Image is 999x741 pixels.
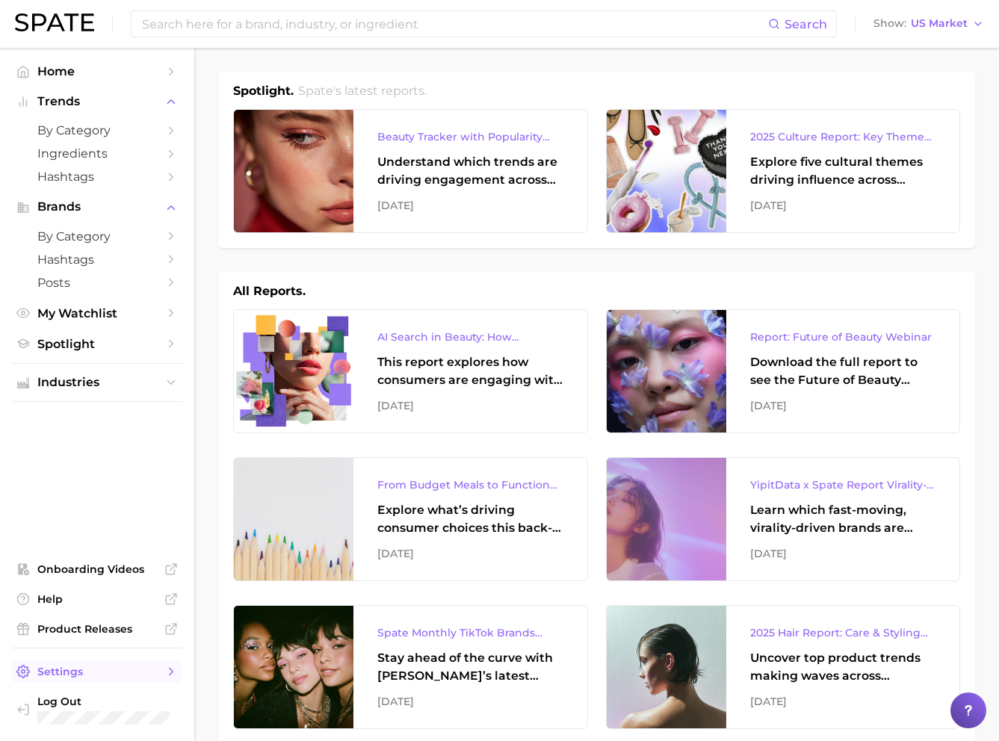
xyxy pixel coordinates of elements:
span: Search [785,17,827,31]
div: Report: Future of Beauty Webinar [750,328,936,346]
a: Product Releases [12,618,182,640]
a: 2025 Hair Report: Care & Styling ProductsUncover top product trends making waves across platforms... [606,605,961,729]
span: My Watchlist [37,306,157,320]
span: Spotlight [37,337,157,351]
div: From Budget Meals to Functional Snacks: Food & Beverage Trends Shaping Consumer Behavior This Sch... [377,476,563,494]
div: 2025 Hair Report: Care & Styling Products [750,624,936,642]
div: [DATE] [750,692,936,710]
div: Uncover top product trends making waves across platforms — along with key insights into benefits,... [750,649,936,685]
span: Show [873,19,906,28]
h2: Spate's latest reports. [298,82,427,100]
a: Beauty Tracker with Popularity IndexUnderstand which trends are driving engagement across platfor... [233,109,588,233]
span: Log Out [37,695,190,708]
div: [DATE] [377,692,563,710]
a: Onboarding Videos [12,558,182,580]
span: Trends [37,95,157,108]
a: Posts [12,271,182,294]
span: by Category [37,229,157,244]
a: by Category [12,225,182,248]
a: 2025 Culture Report: Key Themes That Are Shaping Consumer DemandExplore five cultural themes driv... [606,109,961,233]
a: Hashtags [12,165,182,188]
a: Ingredients [12,142,182,165]
img: SPATE [15,13,94,31]
a: YipitData x Spate Report Virality-Driven Brands Are Taking a Slice of the Beauty PieLearn which f... [606,457,961,581]
span: Brands [37,200,157,214]
div: [DATE] [377,397,563,415]
a: Spate Monthly TikTok Brands TrackerStay ahead of the curve with [PERSON_NAME]’s latest monthly tr... [233,605,588,729]
a: Settings [12,660,182,683]
div: YipitData x Spate Report Virality-Driven Brands Are Taking a Slice of the Beauty Pie [750,476,936,494]
span: by Category [37,123,157,137]
div: Spate Monthly TikTok Brands Tracker [377,624,563,642]
span: Home [37,64,157,78]
span: Onboarding Videos [37,562,157,576]
button: Trends [12,90,182,113]
div: [DATE] [750,196,936,214]
div: [DATE] [377,545,563,562]
h1: Spotlight. [233,82,294,100]
span: Help [37,592,157,606]
div: Understand which trends are driving engagement across platforms in the skin, hair, makeup, and fr... [377,153,563,189]
span: Product Releases [37,622,157,636]
span: Ingredients [37,146,157,161]
input: Search here for a brand, industry, or ingredient [140,11,768,37]
div: [DATE] [377,196,563,214]
button: Brands [12,196,182,218]
a: From Budget Meals to Functional Snacks: Food & Beverage Trends Shaping Consumer Behavior This Sch... [233,457,588,581]
button: Industries [12,371,182,394]
h1: All Reports. [233,282,306,300]
a: AI Search in Beauty: How Consumers Are Using ChatGPT vs. Google SearchThis report explores how co... [233,309,588,433]
div: 2025 Culture Report: Key Themes That Are Shaping Consumer Demand [750,128,936,146]
a: Log out. Currently logged in with e-mail kerianne.adler@unilever.com. [12,690,182,729]
div: [DATE] [750,545,936,562]
div: Explore what’s driving consumer choices this back-to-school season From budget-friendly meals to ... [377,501,563,537]
span: Industries [37,376,157,389]
a: by Category [12,119,182,142]
a: My Watchlist [12,302,182,325]
a: Spotlight [12,332,182,356]
a: Hashtags [12,248,182,271]
div: Beauty Tracker with Popularity Index [377,128,563,146]
div: Explore five cultural themes driving influence across beauty, food, and pop culture. [750,153,936,189]
div: Learn which fast-moving, virality-driven brands are leading the pack, the risks of viral growth, ... [750,501,936,537]
div: Stay ahead of the curve with [PERSON_NAME]’s latest monthly tracker, spotlighting the fastest-gro... [377,649,563,685]
div: AI Search in Beauty: How Consumers Are Using ChatGPT vs. Google Search [377,328,563,346]
a: Home [12,60,182,83]
a: Report: Future of Beauty WebinarDownload the full report to see the Future of Beauty trends we un... [606,309,961,433]
span: Settings [37,665,157,678]
button: ShowUS Market [870,14,988,34]
span: Hashtags [37,170,157,184]
div: This report explores how consumers are engaging with AI-powered search tools — and what it means ... [377,353,563,389]
span: Hashtags [37,252,157,267]
a: Help [12,588,182,610]
div: Download the full report to see the Future of Beauty trends we unpacked during the webinar. [750,353,936,389]
div: [DATE] [750,397,936,415]
span: US Market [911,19,968,28]
span: Posts [37,276,157,290]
